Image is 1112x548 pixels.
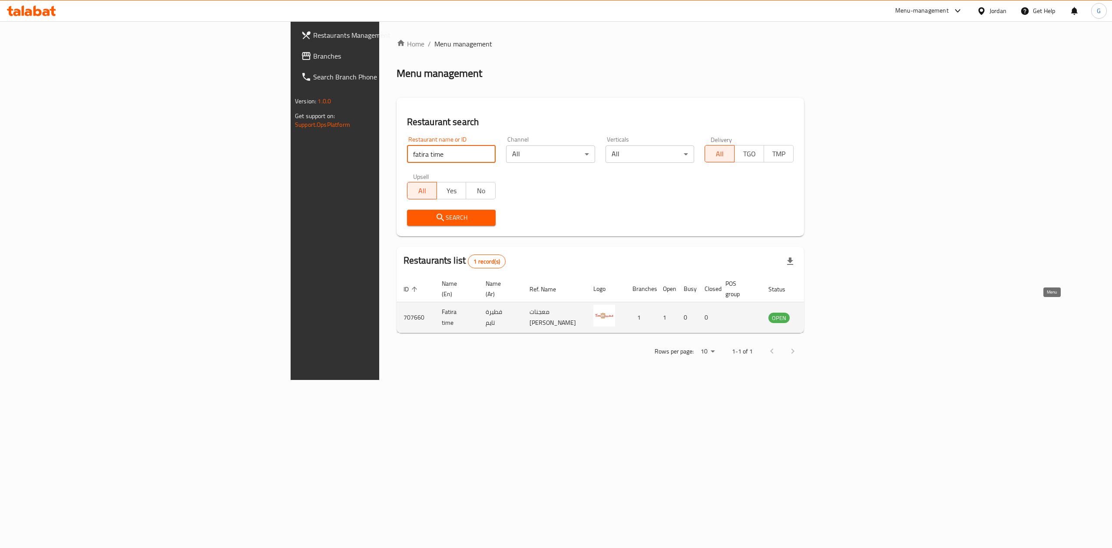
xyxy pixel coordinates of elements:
span: TMP [768,148,790,160]
span: Branches [313,51,470,61]
span: OPEN [768,313,790,323]
div: All [506,145,595,163]
span: Status [768,284,797,294]
td: معجنات [PERSON_NAME] [523,302,586,333]
td: 1 [656,302,677,333]
th: Busy [677,276,698,302]
div: All [606,145,695,163]
span: Search [414,212,489,223]
p: 1-1 of 1 [732,346,753,357]
button: Search [407,210,496,226]
table: enhanced table [397,276,837,333]
a: Restaurants Management [294,25,477,46]
input: Search for restaurant name or ID.. [407,145,496,163]
button: No [466,182,496,199]
div: Menu-management [895,6,949,16]
div: Jordan [990,6,1006,16]
p: Rows per page: [655,346,694,357]
span: Yes [440,185,463,197]
button: All [705,145,735,162]
span: Version: [295,96,316,107]
h2: Menu management [397,66,482,80]
h2: Restaurant search [407,116,794,129]
span: Name (En) [442,278,468,299]
a: Search Branch Phone [294,66,477,87]
span: ID [404,284,420,294]
th: Branches [625,276,656,302]
span: 1 record(s) [468,257,505,266]
span: 1.0.0 [318,96,331,107]
div: Rows per page: [697,345,718,358]
button: All [407,182,437,199]
button: TGO [734,145,764,162]
th: Closed [698,276,718,302]
span: Get support on: [295,110,335,122]
div: Total records count [468,254,506,268]
span: All [708,148,731,160]
span: G [1097,6,1101,16]
nav: breadcrumb [397,39,804,49]
span: Ref. Name [530,284,567,294]
span: Restaurants Management [313,30,470,40]
th: Open [656,276,677,302]
span: POS group [725,278,751,299]
button: Yes [437,182,467,199]
h2: Restaurants list [404,254,506,268]
span: All [411,185,434,197]
th: Logo [586,276,625,302]
td: فطيرة تايم [479,302,523,333]
div: Export file [780,251,801,272]
a: Branches [294,46,477,66]
span: TGO [738,148,761,160]
span: Name (Ar) [486,278,512,299]
td: 0 [698,302,718,333]
td: 0 [677,302,698,333]
label: Delivery [711,136,732,142]
td: 1 [625,302,656,333]
img: Fatira time [593,305,615,327]
button: TMP [764,145,794,162]
label: Upsell [413,173,429,179]
span: No [470,185,492,197]
a: Support.OpsPlatform [295,119,350,130]
span: Search Branch Phone [313,72,470,82]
